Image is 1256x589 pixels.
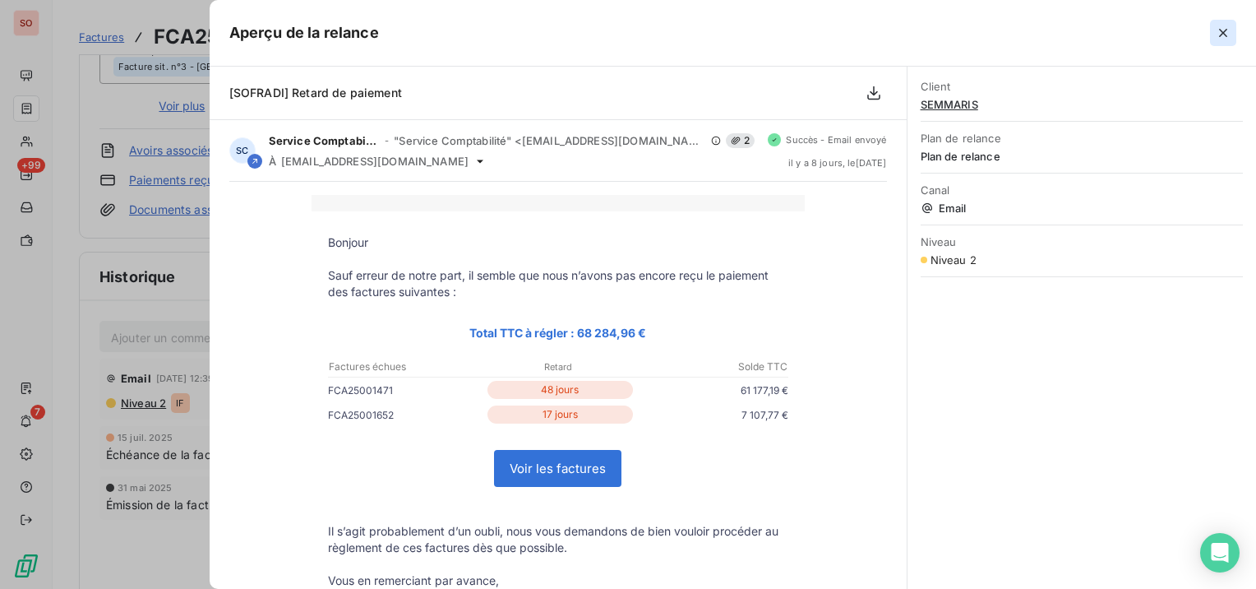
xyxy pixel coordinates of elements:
[269,134,380,147] span: Service Comptabilité
[482,359,634,374] p: Retard
[726,133,755,148] span: 2
[394,134,706,147] span: "Service Comptabilité" <[EMAIL_ADDRESS][DOMAIN_NAME]>
[636,382,788,399] p: 61 177,19 €
[229,137,256,164] div: SC
[385,136,389,146] span: -
[487,381,633,399] p: 48 jours
[921,183,1243,197] span: Canal
[229,86,402,100] span: [SOFRADI] Retard de paiement
[269,155,276,168] span: À
[635,359,787,374] p: Solde TTC
[921,132,1243,145] span: Plan de relance
[921,150,1243,163] span: Plan de relance
[328,234,788,251] p: Bonjour
[229,21,379,44] h5: Aperçu de la relance
[487,406,633,424] p: 17 jours
[921,235,1243,248] span: Niveau
[328,267,788,300] p: Sauf erreur de notre part, il semble que nous n’avons pas encore reçu le paiement des factures su...
[329,359,481,374] p: Factures échues
[328,523,788,556] p: Il s’agit probablement d’un oubli, nous vous demandons de bien vouloir procéder au règlement de c...
[328,323,788,342] p: Total TTC à régler : 68 284,96 €
[636,406,788,424] p: 7 107,77 €
[328,382,484,399] p: FCA25001471
[921,80,1243,93] span: Client
[495,451,621,486] a: Voir les factures
[921,98,1243,111] span: SEMMARIS
[328,406,484,424] p: FCA25001652
[921,202,1243,215] span: Email
[1200,533,1240,573] div: Open Intercom Messenger
[281,155,469,168] span: [EMAIL_ADDRESS][DOMAIN_NAME]
[328,573,788,589] p: Vous en remerciant par avance,
[788,158,887,168] span: il y a 8 jours , le [DATE]
[930,253,977,267] span: Niveau 2
[786,135,886,145] span: Succès - Email envoyé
